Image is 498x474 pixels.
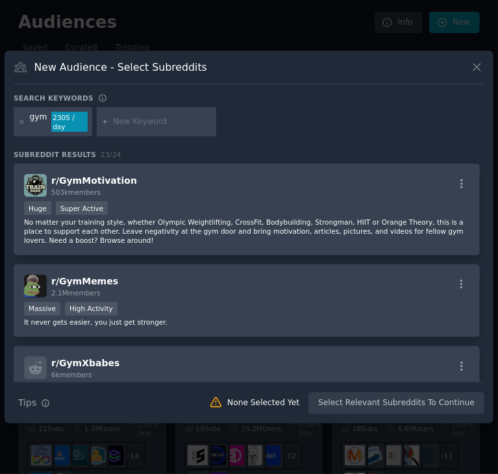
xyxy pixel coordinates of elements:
p: No matter your training style, whether Olympic Weightlifting, CrossFit, Bodybuilding, Strongman, ... [24,218,469,245]
span: 6k members [51,371,92,379]
span: 503k members [51,188,101,196]
button: Tips [14,392,55,414]
div: High Activity [65,302,118,316]
img: GymMemes [24,275,47,297]
div: gym [30,112,47,132]
input: New Keyword [113,116,212,128]
p: It never gets easier, you just get stronger. [24,318,469,327]
span: Subreddit Results [14,150,96,159]
span: r/ GymMotivation [51,175,137,186]
span: 2.1M members [51,289,101,297]
div: 2305 / day [51,112,88,132]
div: Massive [24,302,60,316]
h3: New Audience - Select Subreddits [34,60,207,74]
div: Super Active [56,201,108,215]
h3: Search keywords [14,94,93,103]
span: 23 / 24 [101,151,121,158]
span: r/ GymMemes [51,276,118,286]
div: None Selected Yet [227,397,299,409]
span: Tips [18,396,36,410]
div: Huge [24,201,51,215]
span: r/ GymXbabes [51,358,119,368]
img: GymMotivation [24,174,47,197]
